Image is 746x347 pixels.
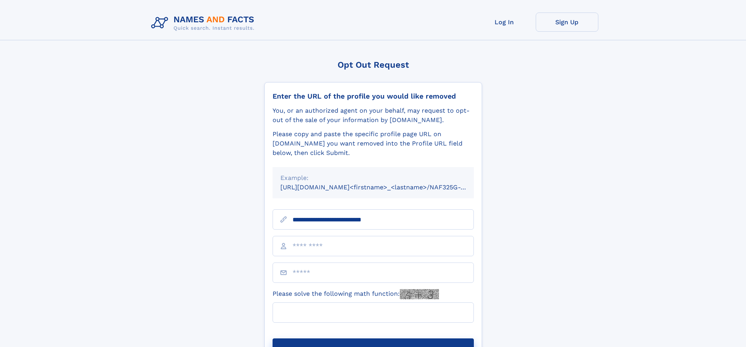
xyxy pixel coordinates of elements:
label: Please solve the following math function: [273,289,439,299]
div: You, or an authorized agent on your behalf, may request to opt-out of the sale of your informatio... [273,106,474,125]
a: Sign Up [536,13,598,32]
img: Logo Names and Facts [148,13,261,34]
small: [URL][DOMAIN_NAME]<firstname>_<lastname>/NAF325G-xxxxxxxx [280,183,489,191]
div: Please copy and paste the specific profile page URL on [DOMAIN_NAME] you want removed into the Pr... [273,129,474,158]
div: Example: [280,173,466,183]
div: Enter the URL of the profile you would like removed [273,92,474,101]
a: Log In [473,13,536,32]
div: Opt Out Request [264,60,482,70]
